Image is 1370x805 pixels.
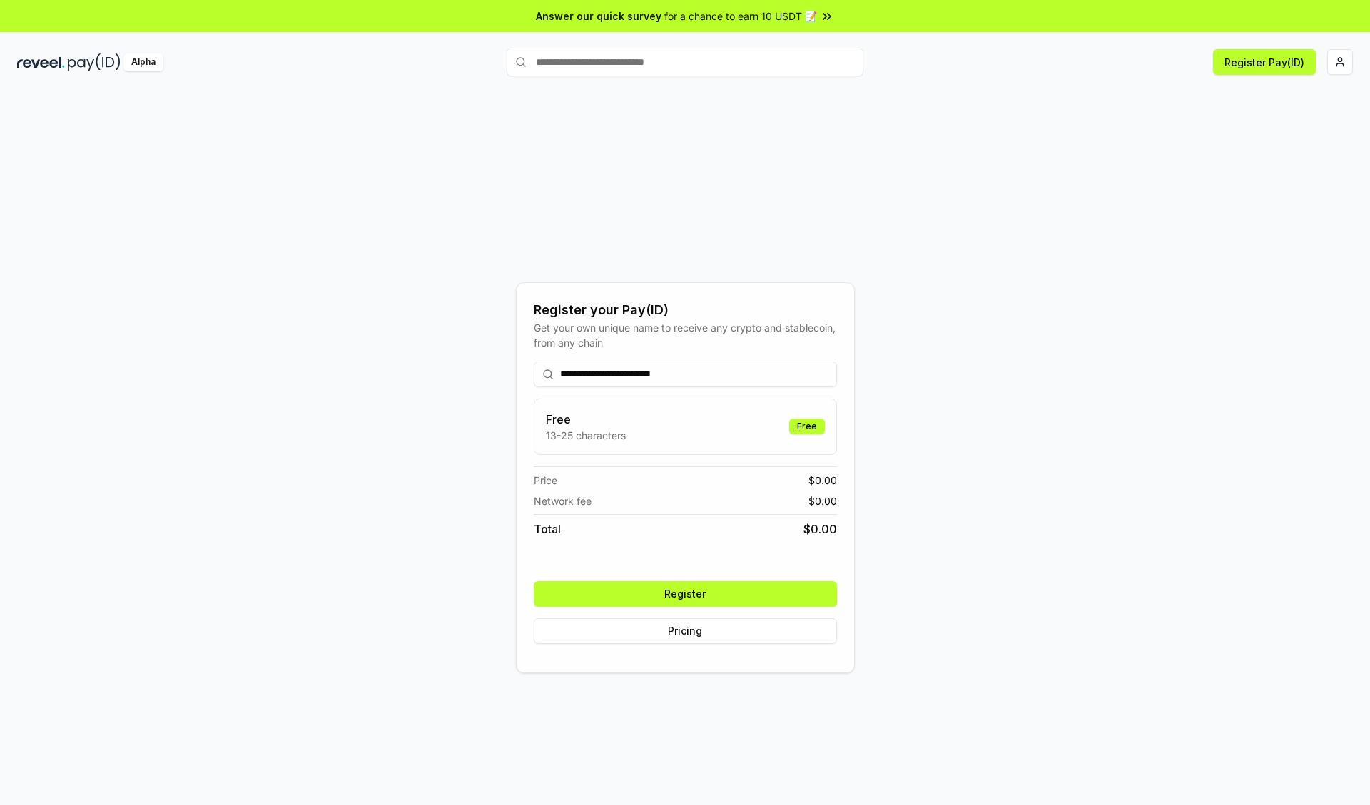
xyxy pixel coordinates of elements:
[664,9,817,24] span: for a chance to earn 10 USDT 📝
[789,419,825,434] div: Free
[534,320,837,350] div: Get your own unique name to receive any crypto and stablecoin, from any chain
[536,9,661,24] span: Answer our quick survey
[808,493,837,508] span: $ 0.00
[803,521,837,538] span: $ 0.00
[123,53,163,71] div: Alpha
[534,473,557,488] span: Price
[534,521,561,538] span: Total
[534,493,592,508] span: Network fee
[808,473,837,488] span: $ 0.00
[534,300,837,320] div: Register your Pay(ID)
[546,428,626,443] p: 13-25 characters
[534,581,837,607] button: Register
[534,618,837,644] button: Pricing
[1213,49,1316,75] button: Register Pay(ID)
[546,411,626,428] h3: Free
[17,53,65,71] img: reveel_dark
[68,53,121,71] img: pay_id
